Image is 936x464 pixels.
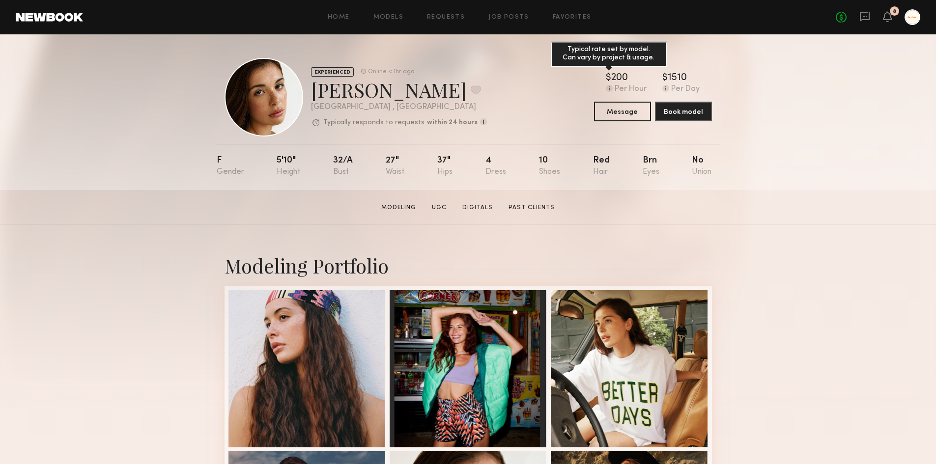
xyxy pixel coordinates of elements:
[893,9,896,14] div: 8
[333,156,353,176] div: 32/a
[277,156,300,176] div: 5'10"
[643,156,659,176] div: Brn
[373,14,403,21] a: Models
[662,73,668,83] div: $
[551,41,667,67] div: Typical rate set by model. Can vary by project & usage.
[606,73,611,83] div: $
[427,14,465,21] a: Requests
[485,156,506,176] div: 4
[611,73,628,83] div: 200
[428,203,451,212] a: UGC
[437,156,453,176] div: 37"
[655,102,712,121] button: Book model
[488,14,529,21] a: Job Posts
[386,156,404,176] div: 27"
[323,119,425,126] p: Typically responds to requests
[594,102,651,121] button: Message
[615,85,647,94] div: Per Hour
[553,14,592,21] a: Favorites
[328,14,350,21] a: Home
[427,119,478,126] b: within 24 hours
[539,156,560,176] div: 10
[692,156,711,176] div: No
[225,252,712,278] div: Modeling Portfolio
[217,156,244,176] div: F
[311,67,354,77] div: EXPERIENCED
[311,103,487,111] div: [GEOGRAPHIC_DATA] , [GEOGRAPHIC_DATA]
[593,156,610,176] div: Red
[368,69,414,75] div: Online < 1hr ago
[671,85,700,94] div: Per Day
[505,203,559,212] a: Past Clients
[668,73,687,83] div: 1510
[458,203,497,212] a: Digitals
[377,203,420,212] a: Modeling
[311,77,487,103] div: [PERSON_NAME]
